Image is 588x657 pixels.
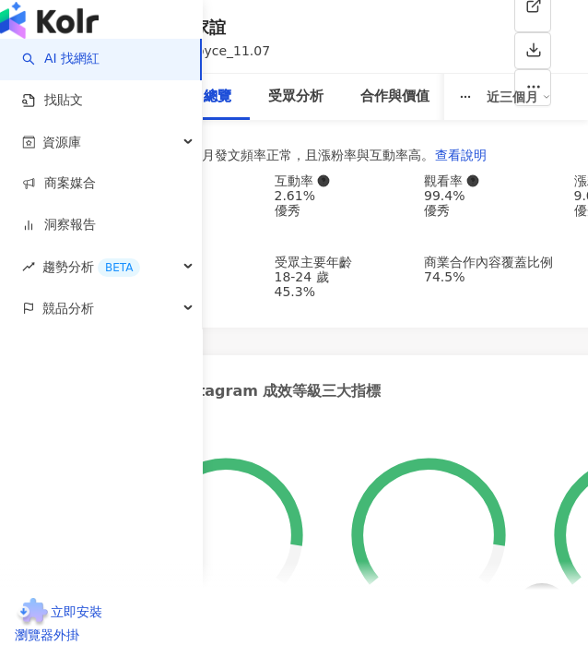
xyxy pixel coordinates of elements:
[434,137,488,173] button: 查看說明
[22,91,83,110] a: 找貼文
[268,86,323,108] div: 受眾分析
[22,216,96,234] a: 洞察報告
[42,246,140,288] span: 趨勢分析
[15,598,51,627] img: chrome extension
[42,122,81,163] span: 資源庫
[275,203,406,218] div: 優秀
[22,174,96,193] a: 商案媒合
[15,604,102,642] span: 立即安裝 瀏覽器外掛
[98,258,140,277] div: BETA
[22,50,100,68] a: searchAI 找網紅
[124,381,381,401] div: Instagram 成效等級三大指標
[275,284,406,299] div: 45.3%
[15,598,573,642] a: chrome extension立即安裝 瀏覽器外掛
[424,203,556,218] div: 優秀
[275,269,406,284] div: 18-24 歲
[275,173,406,188] div: 互動率
[360,86,429,108] div: 合作與價值
[424,188,556,203] div: 99.4%
[22,260,35,273] span: rise
[204,86,231,108] div: 總覽
[193,43,270,58] span: joyce_11.07
[424,269,556,284] div: 74.5%
[275,255,406,269] div: 受眾主要年齡
[424,173,556,188] div: 觀看率
[275,188,406,203] div: 2.61%
[487,82,551,112] div: 近三個月
[424,255,556,269] div: 商業合作內容覆蓋比例
[435,148,487,162] span: 查看說明
[193,16,270,39] div: 家誼
[42,288,94,329] span: 競品分析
